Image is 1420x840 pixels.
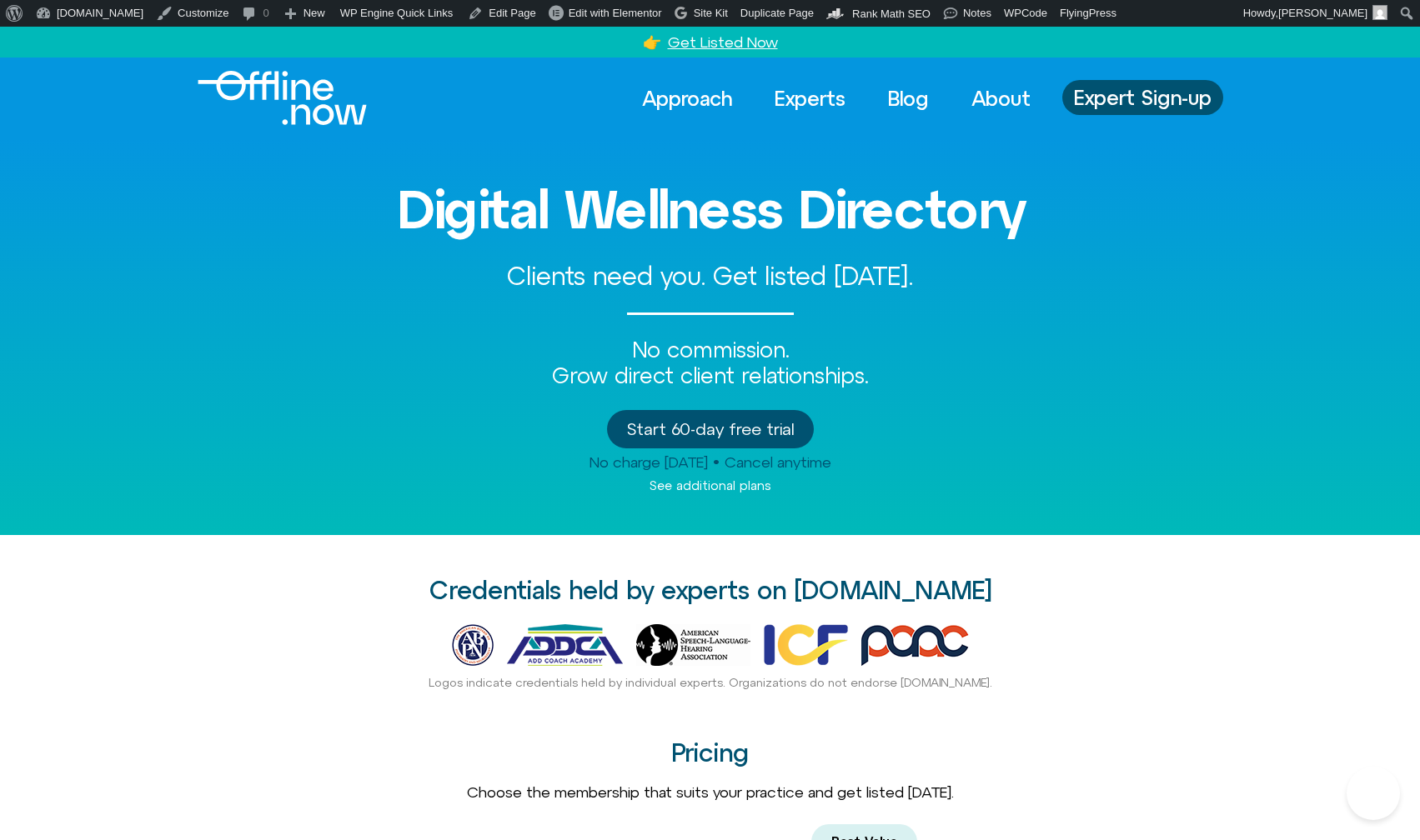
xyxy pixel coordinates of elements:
a: Experts [760,80,861,117]
img: Offline.Now logo in white. Text of the words offline.now with a line going through the "O" [198,71,367,125]
span: Start 60-day free trial [627,420,794,438]
iframe: Botpress [1347,767,1400,820]
nav: Menu [627,80,1046,117]
div: Choose the membership that suits your practice and get listed [DATE]. [235,783,1186,802]
span: Site Kit [694,7,728,19]
a: Expert Sign-up [1062,80,1223,115]
h2: Credentials held by experts on [DOMAIN_NAME]​ [235,577,1186,604]
div: Logo [198,71,339,125]
h2: Pricing [235,739,1186,767]
span: Clients need you. Get listed [DATE]. [507,262,913,290]
span: Rank Math SEO [852,7,931,20]
span: Edit with Elementor [569,7,662,19]
a: Approach [627,80,747,117]
a: Start 60-day free trial [607,410,814,448]
a: See additional plans [650,478,770,492]
a: Blog [873,80,944,117]
a: 👉 [643,33,661,51]
a: Get Listed Now [668,33,778,51]
h3: Digital Wellness Directory [235,180,1186,238]
span: No commission. Grow direct client relationships. [552,337,868,387]
div: Logos indicate credentials held by individual experts. Organizations do not endorse [DOMAIN_NAME]. [235,676,1186,690]
span: No charge [DATE] • Cancel anytime [590,453,831,471]
span: Expert Sign-up [1074,87,1212,108]
a: About [956,80,1046,117]
span: [PERSON_NAME] [1278,7,1367,19]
